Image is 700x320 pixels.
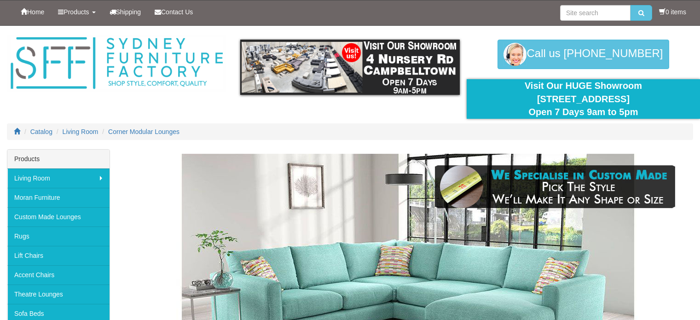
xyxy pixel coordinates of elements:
[148,0,200,23] a: Contact Us
[27,8,44,16] span: Home
[30,128,52,135] a: Catalog
[7,285,110,304] a: Theatre Lounges
[108,128,179,135] a: Corner Modular Lounges
[64,8,89,16] span: Products
[7,169,110,188] a: Living Room
[51,0,102,23] a: Products
[7,150,110,169] div: Products
[7,35,226,92] img: Sydney Furniture Factory
[7,188,110,207] a: Moran Furniture
[240,40,460,95] img: showroom.gif
[103,0,148,23] a: Shipping
[161,8,193,16] span: Contact Us
[7,246,110,265] a: Lift Chairs
[14,0,51,23] a: Home
[63,128,98,135] a: Living Room
[116,8,141,16] span: Shipping
[560,5,631,21] input: Site search
[7,227,110,246] a: Rugs
[7,265,110,285] a: Accent Chairs
[659,7,686,17] li: 0 items
[474,79,693,119] div: Visit Our HUGE Showroom [STREET_ADDRESS] Open 7 Days 9am to 5pm
[7,207,110,227] a: Custom Made Lounges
